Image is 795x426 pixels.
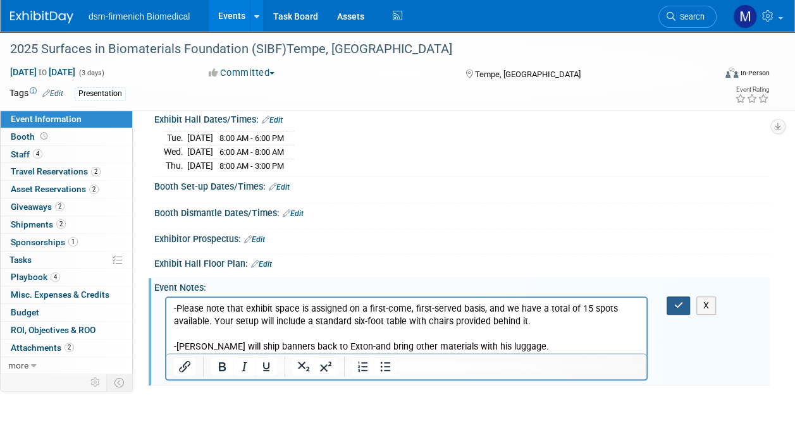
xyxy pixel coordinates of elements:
div: Presentation [75,87,126,100]
a: Asset Reservations2 [1,181,132,198]
span: 2 [91,167,101,176]
a: Travel Reservations2 [1,163,132,180]
button: X [696,296,717,315]
div: Exhibit Hall Dates/Times: [154,110,770,126]
span: Giveaways [11,202,65,212]
button: Committed [204,66,280,80]
td: [DATE] [187,145,213,159]
a: Giveaways2 [1,198,132,216]
button: Superscript [315,358,336,375]
span: 2 [56,219,66,229]
a: ROI, Objectives & ROO [1,322,132,339]
span: Booth not reserved yet [38,131,50,141]
span: Travel Reservations [11,166,101,176]
td: Tue. [164,131,187,145]
span: [DATE] [DATE] [9,66,76,78]
span: Sponsorships [11,237,78,247]
div: Exhibit Hall Floor Plan: [154,254,770,271]
img: ExhibitDay [10,11,73,23]
a: more [1,357,132,374]
a: Edit [269,183,290,192]
a: Misc. Expenses & Credits [1,286,132,303]
span: ROI, Objectives & ROO [11,325,96,335]
div: Exhibitor Prospectus: [154,229,770,246]
span: Event Information [11,114,82,124]
span: 8:00 AM - 6:00 PM [219,133,284,143]
span: 2 [65,343,74,352]
a: Booth [1,128,132,145]
span: Staff [11,149,42,159]
span: 4 [51,272,60,282]
a: Sponsorships1 [1,234,132,251]
td: Thu. [164,159,187,172]
span: 2 [89,185,99,194]
td: Tags [9,87,63,101]
a: Event Information [1,111,132,128]
span: Shipments [11,219,66,229]
td: [DATE] [187,131,213,145]
span: Playbook [11,272,60,282]
button: Italic [233,358,255,375]
span: dsm-firmenich Biomedical [89,11,190,21]
iframe: Rich Text Area [166,298,646,353]
span: Asset Reservations [11,184,99,194]
div: 2025 Surfaces in Biomaterials Foundation (SIBF)Tempe, [GEOGRAPHIC_DATA] [6,38,705,61]
a: Edit [251,260,272,269]
a: Tasks [1,252,132,269]
span: 1 [68,237,78,246]
a: Edit [244,235,265,244]
a: Staff4 [1,146,132,163]
span: to [37,67,49,77]
span: 8:00 AM - 3:00 PM [219,161,284,171]
span: 4 [33,149,42,159]
a: Edit [42,89,63,98]
button: Bullet list [374,358,396,375]
a: Search [658,6,717,28]
span: 6:00 AM - 8:00 AM [219,147,284,157]
span: Search [675,12,705,21]
span: Budget [11,307,39,317]
div: Booth Dismantle Dates/Times: [154,204,770,220]
img: Melanie Davison [733,4,757,28]
span: Booth [11,131,50,142]
button: Numbered list [352,358,374,375]
a: Playbook4 [1,269,132,286]
div: Event Rating [735,87,769,93]
span: Misc. Expenses & Credits [11,289,109,300]
span: Tempe, [GEOGRAPHIC_DATA] [475,70,581,79]
button: Insert/edit link [174,358,195,375]
span: Tasks [9,255,32,265]
div: In-Person [740,68,770,78]
button: Underline [256,358,277,375]
span: 2 [55,202,65,211]
div: Event Notes: [154,278,770,294]
td: Toggle Event Tabs [107,374,133,391]
button: Subscript [293,358,314,375]
span: more [8,360,28,370]
div: Booth Set-up Dates/Times: [154,177,770,193]
a: Edit [262,116,283,125]
div: Event Format [659,66,770,85]
td: Wed. [164,145,187,159]
button: Bold [211,358,233,375]
span: Attachments [11,343,74,353]
span: (3 days) [78,69,104,77]
img: Format-Inperson.png [725,68,738,78]
a: Attachments2 [1,339,132,356]
a: Edit [283,209,304,218]
td: [DATE] [187,159,213,172]
a: Shipments2 [1,216,132,233]
a: Budget [1,304,132,321]
td: Personalize Event Tab Strip [85,374,107,391]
